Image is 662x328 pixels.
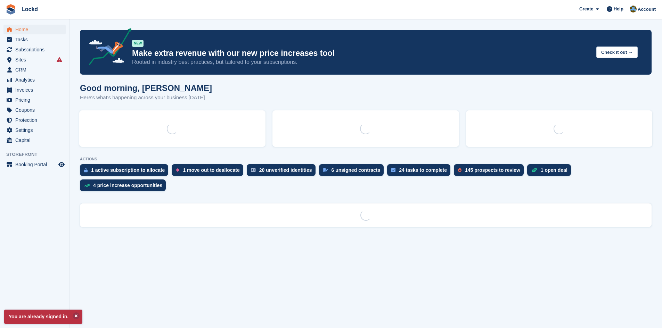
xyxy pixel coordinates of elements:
a: 6 unsigned contracts [319,164,387,179]
span: Storefront [6,151,69,158]
a: menu [3,25,66,34]
span: Tasks [15,35,57,44]
a: menu [3,45,66,54]
a: menu [3,35,66,44]
span: Home [15,25,57,34]
a: menu [3,115,66,125]
img: move_outs_to_deallocate_icon-f764333ba52eb49d3ac5e1228854f67142a1ed5810a6f6cc68b1a99e826820c5.svg [176,168,179,172]
span: Analytics [15,75,57,85]
p: Rooted in industry best practices, but tailored to your subscriptions. [132,58,591,66]
a: menu [3,65,66,75]
a: 20 unverified identities [247,164,319,179]
a: menu [3,75,66,85]
i: Smart entry sync failures have occurred [57,57,62,62]
img: prospect-51fa495bee0391a8d652442698ab0144808aea92771e9ea1ae160a38d050c398.svg [458,168,461,172]
a: 24 tasks to complete [387,164,454,179]
div: 1 open deal [541,167,567,173]
p: Here's what's happening across your business [DATE] [80,94,212,102]
div: 24 tasks to complete [399,167,447,173]
p: Make extra revenue with our new price increases tool [132,48,591,58]
img: deal-1b604bf984904fb50ccaf53a9ad4b4a5d6e5aea283cecdc64d6e3604feb123c2.svg [531,168,537,173]
a: Preview store [57,160,66,169]
span: Subscriptions [15,45,57,54]
span: Booking Portal [15,160,57,169]
span: Pricing [15,95,57,105]
span: Protection [15,115,57,125]
div: 4 price increase opportunities [93,183,162,188]
p: ACTIONS [80,157,652,161]
img: verify_identity-adf6edd0f0f0b5bbfe63781bf79b02c33cf7c696d77639b501bdc392416b5a36.svg [251,168,256,172]
a: Lockd [19,3,41,15]
span: Account [638,6,656,13]
img: Paul Budding [630,6,637,12]
div: 1 active subscription to allocate [91,167,165,173]
button: Check it out → [596,47,638,58]
div: 6 unsigned contracts [332,167,381,173]
a: menu [3,105,66,115]
div: 145 prospects to review [465,167,520,173]
span: Coupons [15,105,57,115]
a: menu [3,55,66,65]
span: Invoices [15,85,57,95]
span: Create [579,6,593,12]
span: Help [614,6,623,12]
a: 145 prospects to review [454,164,527,179]
a: menu [3,125,66,135]
div: 1 move out to deallocate [183,167,239,173]
img: price-adjustments-announcement-icon-8257ccfd72463d97f412b2fc003d46551f7dbcb40ab6d574587a9cd5c0d94... [83,28,132,68]
a: 1 active subscription to allocate [80,164,172,179]
img: stora-icon-8386f47178a22dfd0bd8f6a31ec36ba5ce8667c1dd55bd0f319d3a0aa187defe.svg [6,4,16,15]
span: Capital [15,135,57,145]
a: 1 open deal [527,164,574,179]
p: You are already signed in. [4,310,82,324]
img: active_subscription_to_allocate_icon-d502201f5373d7db506a760aba3b589e785aa758c864c3986d89f69b8ff3... [84,168,88,173]
a: 1 move out to deallocate [172,164,246,179]
div: NEW [132,40,144,47]
span: Settings [15,125,57,135]
a: 4 price increase opportunities [80,179,169,195]
span: CRM [15,65,57,75]
img: contract_signature_icon-13c848040528278c33f63329250d36e43548de30e8caae1d1a13099fd9432cc5.svg [323,168,328,172]
a: menu [3,160,66,169]
a: menu [3,135,66,145]
img: task-75834270c22a3079a89374b754ae025e5fb1db73e45f91037f5363f120a921f8.svg [391,168,395,172]
a: menu [3,95,66,105]
span: Sites [15,55,57,65]
img: price_increase_opportunities-93ffe204e8149a01c8c9dc8f82e8f89637d9d84a8eef4429ea346261dce0b2c0.svg [84,184,90,187]
h1: Good morning, [PERSON_NAME] [80,83,212,93]
div: 20 unverified identities [259,167,312,173]
a: menu [3,85,66,95]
